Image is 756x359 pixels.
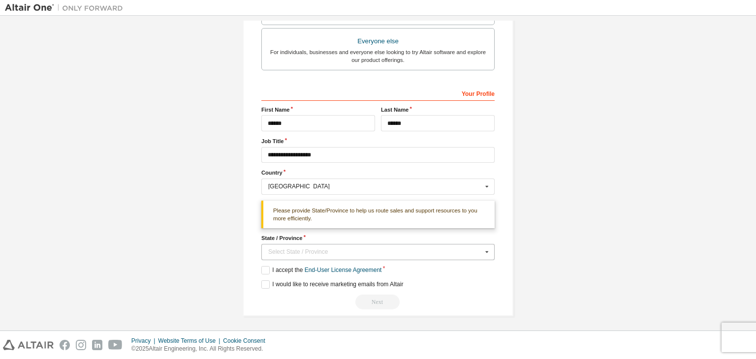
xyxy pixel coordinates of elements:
[3,340,54,350] img: altair_logo.svg
[261,137,495,145] label: Job Title
[92,340,102,350] img: linkedin.svg
[261,201,495,229] div: Please provide State/Province to help us route sales and support resources to you more efficiently.
[381,106,495,114] label: Last Name
[5,3,128,13] img: Altair One
[60,340,70,350] img: facebook.svg
[223,337,271,345] div: Cookie Consent
[261,280,403,289] label: I would like to receive marketing emails from Altair
[261,295,495,309] div: Read and acccept EULA to continue
[305,267,382,273] a: End-User License Agreement
[268,48,488,64] div: For individuals, businesses and everyone else looking to try Altair software and explore our prod...
[158,337,223,345] div: Website Terms of Use
[261,169,495,177] label: Country
[268,34,488,48] div: Everyone else
[131,337,158,345] div: Privacy
[261,106,375,114] label: First Name
[268,249,482,255] div: Select State / Province
[131,345,271,353] p: © 2025 Altair Engineering, Inc. All Rights Reserved.
[268,183,482,189] div: [GEOGRAPHIC_DATA]
[261,85,495,101] div: Your Profile
[76,340,86,350] img: instagram.svg
[261,234,495,242] label: State / Province
[261,266,381,274] label: I accept the
[108,340,123,350] img: youtube.svg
